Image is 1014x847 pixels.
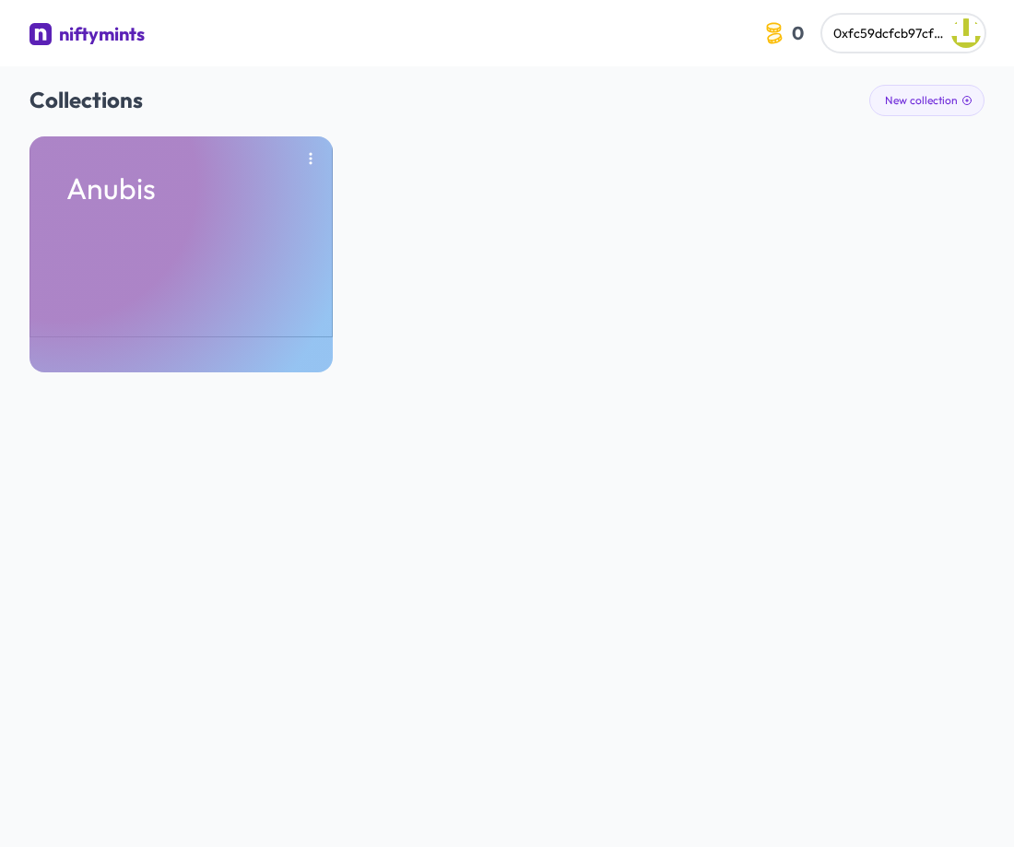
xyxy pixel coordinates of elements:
div: niftymints [59,21,145,47]
img: Connor Collins [951,18,981,48]
img: coin-icon.3a8a4044.svg [760,18,788,47]
h2: Collections [29,85,985,114]
p: Anubis [66,173,296,203]
span: 0 [788,18,808,47]
a: Anubis [29,136,333,372]
a: niftymints [29,21,145,52]
img: niftymints logo [29,23,52,45]
button: New collection [869,85,985,116]
button: 0 [756,15,815,51]
button: 0xfc59dcfcb97cf7e0f6e966f04fb933332c5fb3a2 [822,15,985,52]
